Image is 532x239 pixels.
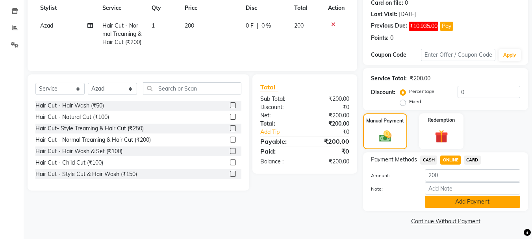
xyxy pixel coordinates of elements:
div: Last Visit: [371,10,397,19]
div: Hair Cut - Natural Cut (₹100) [35,113,109,121]
div: Net: [254,111,305,120]
button: Pay [440,22,453,31]
div: Discount: [371,88,395,96]
div: ₹200.00 [305,120,355,128]
span: CARD [464,156,481,165]
div: ₹0 [313,128,356,136]
label: Percentage [409,88,434,95]
div: Hair Cut - Child Cut (₹100) [35,159,103,167]
div: Hair Cut- Style Treaming & Hair Cut (₹250) [35,124,144,133]
label: Manual Payment [366,117,404,124]
div: ₹200.00 [305,95,355,103]
div: ₹0 [305,146,355,156]
div: ₹0 [305,103,355,111]
div: Paid: [254,146,305,156]
div: ₹200.00 [305,137,355,146]
input: Amount [425,169,520,182]
input: Add Note [425,182,520,195]
div: Service Total: [371,74,407,83]
button: Apply [499,49,521,61]
span: 200 [185,22,194,29]
div: ₹200.00 [410,74,430,83]
span: 1 [152,22,155,29]
button: Add Payment [425,196,520,208]
div: ₹200.00 [305,111,355,120]
input: Search or Scan [143,82,241,94]
span: Payment Methods [371,156,417,164]
span: 0 % [261,22,271,30]
div: Balance : [254,157,305,166]
span: Hair Cut - Normal Treaming & Hair Cut (₹200) [102,22,141,46]
div: Previous Due: [371,22,407,31]
a: Add Tip [254,128,313,136]
span: ONLINE [440,156,461,165]
div: Sub Total: [254,95,305,103]
span: ₹10,935.00 [409,22,438,31]
span: CASH [420,156,437,165]
div: Coupon Code [371,51,421,59]
label: Fixed [409,98,421,105]
div: Total: [254,120,305,128]
div: [DATE] [399,10,416,19]
div: ₹200.00 [305,157,355,166]
div: Hair Cut - Normal Treaming & Hair Cut (₹200) [35,136,151,144]
div: Hair Cut - Hair Wash & Set (₹100) [35,147,122,156]
input: Enter Offer / Coupon Code [421,49,495,61]
span: 200 [294,22,304,29]
img: _gift.svg [431,128,452,145]
span: Azad [40,22,53,29]
label: Note: [365,185,419,193]
label: Redemption [428,117,455,124]
div: Payable: [254,137,305,146]
span: | [257,22,258,30]
span: 0 F [246,22,254,30]
span: Total [260,83,278,91]
div: Points: [371,34,389,42]
div: Discount: [254,103,305,111]
div: 0 [390,34,393,42]
a: Continue Without Payment [365,217,526,226]
img: _cash.svg [375,129,395,143]
label: Amount: [365,172,419,179]
div: Hair Cut - Style Cut & Hair Wash (₹150) [35,170,137,178]
div: Hair Cut - Hair Wash (₹50) [35,102,104,110]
